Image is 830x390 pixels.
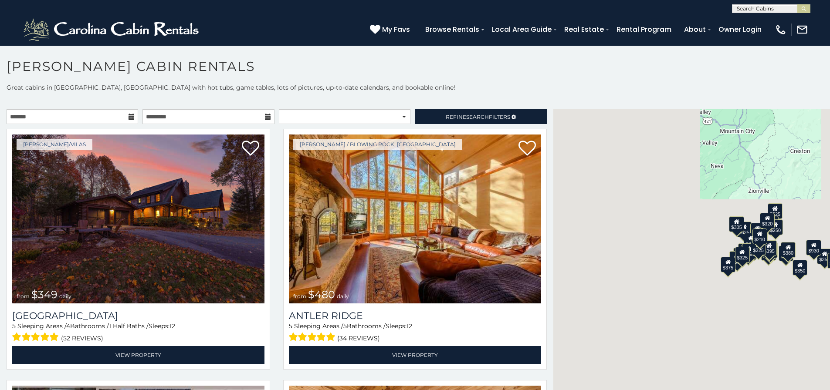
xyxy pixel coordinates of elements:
a: About [680,22,710,37]
span: 5 [289,322,292,330]
a: RefineSearchFilters [415,109,546,124]
div: $350 [793,259,807,275]
a: My Favs [370,24,412,35]
img: 1756500887_thumbnail.jpeg [12,134,264,303]
a: Owner Login [714,22,766,37]
a: Rental Program [612,22,676,37]
div: $330 [730,251,745,267]
a: Add to favorites [242,140,259,158]
span: (34 reviews) [337,333,380,344]
a: [PERSON_NAME] / Blowing Rock, [GEOGRAPHIC_DATA] [293,139,462,150]
div: $210 [752,228,767,244]
div: $305 [729,216,744,232]
div: $395 [762,240,777,256]
div: $380 [781,242,796,257]
div: $565 [750,223,765,239]
span: $349 [31,288,58,301]
a: View Property [289,346,541,364]
img: White-1-2.png [22,17,203,43]
span: My Favs [382,24,410,35]
span: daily [59,293,71,299]
span: 12 [169,322,175,330]
span: 5 [12,322,16,330]
span: $480 [308,288,335,301]
span: 1 Half Baths / [109,322,149,330]
a: Real Estate [560,22,608,37]
div: $930 [806,239,821,255]
div: $325 [735,246,750,262]
a: [PERSON_NAME]/Vilas [17,139,92,150]
span: from [293,293,306,299]
a: from $349 daily [12,134,264,303]
h3: Diamond Creek Lodge [12,310,264,322]
a: Add to favorites [518,140,536,158]
div: $410 [744,232,759,248]
div: $315 [761,245,776,261]
a: Antler Ridge [289,310,541,322]
div: $375 [721,257,735,272]
a: [GEOGRAPHIC_DATA] [12,310,264,322]
a: View Property [12,346,264,364]
span: 12 [407,322,412,330]
div: $225 [751,239,766,255]
span: (52 reviews) [61,333,103,344]
span: from [17,293,30,299]
div: Sleeping Areas / Bathrooms / Sleeps: [289,322,541,344]
a: Antler Ridge from $480 daily [289,134,541,303]
div: $320 [760,212,775,228]
div: $250 [768,219,783,235]
div: $695 [779,245,793,261]
span: 4 [66,322,70,330]
img: mail-regular-white.png [796,24,808,36]
a: Local Area Guide [488,22,556,37]
div: $635 [737,221,752,237]
div: $675 [763,242,778,258]
a: Browse Rentals [421,22,484,37]
span: Refine Filters [446,114,510,120]
img: phone-regular-white.png [775,24,787,36]
div: $525 [768,203,783,219]
span: daily [337,293,349,299]
div: Sleeping Areas / Bathrooms / Sleeps: [12,322,264,344]
div: $395 [742,243,757,259]
span: Search [466,114,489,120]
span: 5 [343,322,347,330]
img: Antler Ridge [289,134,541,303]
